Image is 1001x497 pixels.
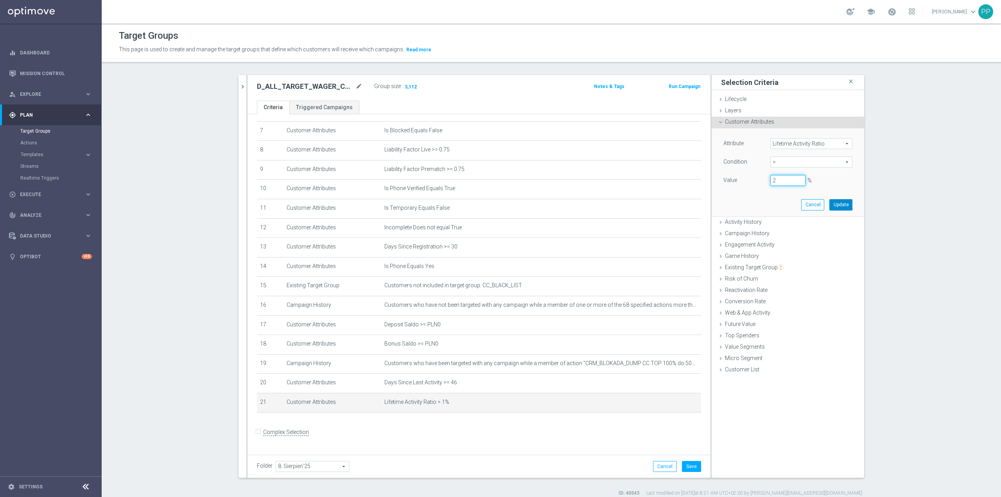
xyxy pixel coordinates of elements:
a: Target Groups [20,128,81,134]
i: keyboard_arrow_right [84,151,92,158]
span: Engagement Activity [725,241,775,248]
i: close [847,76,855,87]
i: keyboard_arrow_right [84,111,92,119]
button: person_search Explore keyboard_arrow_right [9,91,92,97]
span: keyboard_arrow_down [969,7,978,16]
td: 14 [257,257,283,277]
button: Notes & Tags [593,82,625,91]
span: Lifetime Activity Ratio > 1% [384,399,449,405]
span: Days Since Last Activity >= 46 [384,379,457,386]
button: Save [682,461,701,472]
i: gps_fixed [9,112,16,119]
div: PP [978,4,993,19]
label: Folder [257,463,273,469]
span: Data Studio [20,234,84,238]
span: Lifecycle [725,96,746,102]
span: Execute [20,192,84,197]
label: : [401,83,402,90]
span: Analyze [20,213,84,218]
span: Layers [725,107,741,113]
span: Incomplete Does not equal True [384,224,462,231]
div: Explore [9,91,84,98]
td: Campaign History [283,354,381,374]
div: track_changes Analyze keyboard_arrow_right [9,212,92,218]
span: Conversion Rate [725,298,766,304]
button: play_circle_outline Execute keyboard_arrow_right [9,191,92,198]
a: Settings [19,484,43,489]
div: Data Studio [9,232,84,239]
button: equalizer Dashboard [9,50,92,56]
a: Mission Control [20,63,92,84]
td: 8 [257,141,283,160]
a: Dashboard [20,42,92,63]
button: lightbulb Optibot +10 [9,254,92,260]
span: Future Value [725,321,755,327]
div: Realtime Triggers [20,172,101,184]
label: ID: 40543 [619,490,639,497]
td: Campaign History [283,296,381,315]
label: Complex Selection [263,429,309,436]
a: Criteria [257,101,289,114]
button: Cancel [801,199,824,210]
div: Execute [9,191,84,198]
span: Web & App Activity [725,310,770,316]
div: Mission Control [9,63,92,84]
td: Customer Attributes [283,393,381,412]
span: Campaign History [725,230,770,236]
td: Customer Attributes [283,160,381,180]
i: chevron_right [239,83,246,90]
i: keyboard_arrow_right [84,90,92,98]
td: 7 [257,121,283,141]
div: Templates [21,152,84,157]
i: mode_edit [355,82,362,91]
td: 20 [257,374,283,393]
td: Customer Attributes [283,141,381,160]
td: Customer Attributes [283,199,381,218]
lable: Attribute [723,140,744,146]
td: Customer Attributes [283,315,381,335]
td: 11 [257,199,283,218]
td: Existing Target Group [283,277,381,296]
lable: Condition [723,158,747,165]
h2: D_ALL_TARGET_WAGER_CC TOPLIGI 100% do 500 PLN_140825 [257,82,354,91]
td: 12 [257,218,283,238]
label: Group size [374,83,401,90]
button: Data Studio keyboard_arrow_right [9,233,92,239]
span: Customer List [725,366,759,373]
td: Customer Attributes [283,121,381,141]
div: Target Groups [20,125,101,137]
span: Is Blocked Equals False [384,127,442,134]
td: 16 [257,296,283,315]
span: Top Spenders [725,332,759,339]
td: Customer Attributes [283,218,381,238]
i: lightbulb [9,253,16,260]
a: Triggered Campaigns [289,101,359,114]
button: Run Campaign [668,82,701,91]
a: Actions [20,140,81,146]
span: Game History [725,253,759,259]
span: Customer Attributes [725,119,774,125]
button: gps_fixed Plan keyboard_arrow_right [9,112,92,118]
span: school [866,7,875,16]
h1: Target Groups [119,30,178,41]
i: keyboard_arrow_right [84,232,92,239]
td: 10 [257,180,283,199]
div: Optibot [9,246,92,267]
td: Customer Attributes [283,335,381,355]
span: Is Temporary Equals False [384,205,450,211]
span: Liability Factor Prematch >= 0.75 [384,166,465,173]
span: Customers who have been targeted with any campaign while a member of action "CRM_BLOKADA_DUMP CC ... [384,360,698,367]
td: 18 [257,335,283,355]
span: Bonus Saldo >= PLN0 [384,340,438,347]
span: Value Segments [725,344,765,350]
div: Plan [9,112,84,119]
i: keyboard_arrow_right [84,191,92,198]
a: Streams [20,163,81,169]
td: Customer Attributes [283,257,381,277]
span: Liability Factor Live >= 0.75 [384,146,450,153]
span: Customers who have not been targeted with any campaign while a member of one or more of the 68 sp... [384,302,698,308]
i: keyboard_arrow_right [84,211,92,219]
